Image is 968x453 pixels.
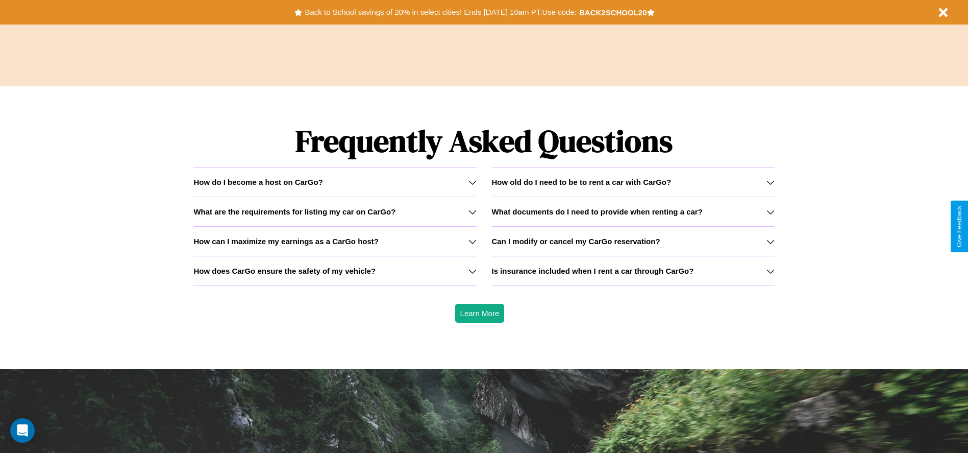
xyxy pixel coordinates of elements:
[10,418,35,443] div: Open Intercom Messenger
[492,267,694,275] h3: Is insurance included when I rent a car through CarGo?
[302,5,579,19] button: Back to School savings of 20% in select cities! Ends [DATE] 10am PT.Use code:
[956,206,963,247] div: Give Feedback
[193,237,379,246] h3: How can I maximize my earnings as a CarGo host?
[193,178,322,186] h3: How do I become a host on CarGo?
[492,178,672,186] h3: How old do I need to be to rent a car with CarGo?
[455,304,505,323] button: Learn More
[193,267,376,275] h3: How does CarGo ensure the safety of my vehicle?
[492,207,703,216] h3: What documents do I need to provide when renting a car?
[193,115,774,167] h1: Frequently Asked Questions
[492,237,660,246] h3: Can I modify or cancel my CarGo reservation?
[193,207,395,216] h3: What are the requirements for listing my car on CarGo?
[579,8,647,17] b: BACK2SCHOOL20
